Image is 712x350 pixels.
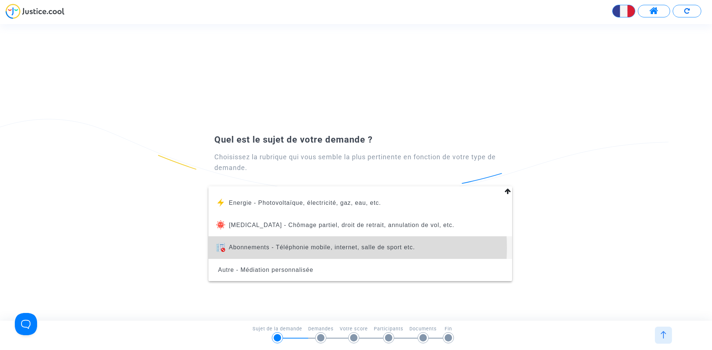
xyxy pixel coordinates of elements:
span: [MEDICAL_DATA] - Chômage partiel, droit de retrait, annulation de vol, etc. [229,222,454,228]
span: Abonnements - Téléphonie mobile, internet, salle de sport etc. [229,244,415,250]
span: Energie - Photovoltaïque, électricité, gaz, eau, etc. [229,200,381,206]
iframe: Help Scout Beacon - Open [15,313,37,335]
span: Autre - Médiation personnalisée [218,267,313,273]
img: abonnement.png [216,243,225,252]
img: virus.svg [216,220,225,229]
img: energie.svg [216,198,225,207]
